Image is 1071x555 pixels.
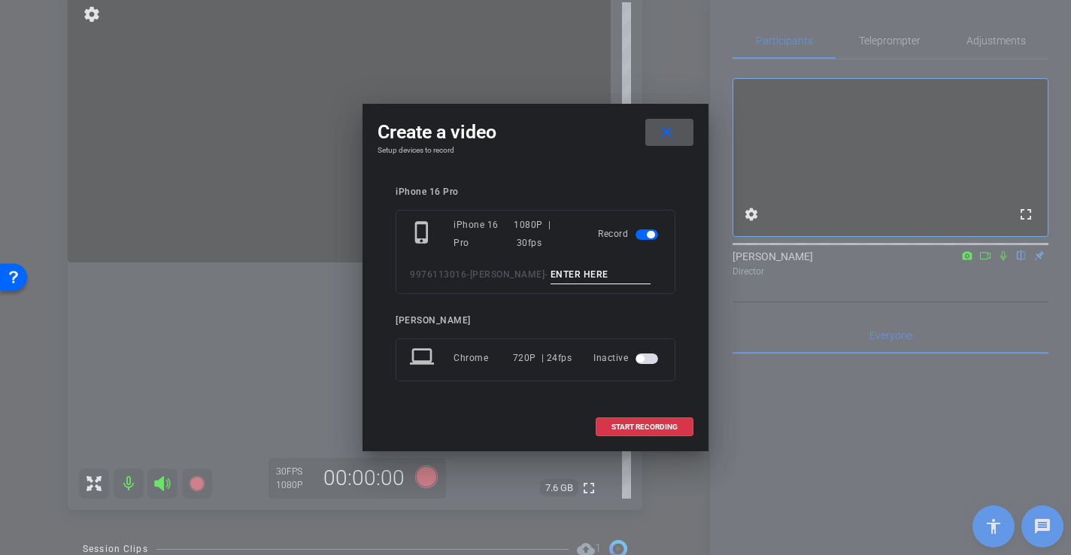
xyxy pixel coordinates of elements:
[593,344,661,372] div: Inactive
[396,187,675,198] div: iPhone 16 Pro
[514,216,576,252] div: 1080P | 30fps
[396,315,675,326] div: [PERSON_NAME]
[454,216,514,252] div: iPhone 16 Pro
[378,119,693,146] div: Create a video
[378,146,693,155] h4: Setup devices to record
[596,417,693,436] button: START RECORDING
[410,220,437,247] mat-icon: phone_iphone
[513,344,572,372] div: 720P | 24fps
[410,269,545,280] span: 9976113016-[PERSON_NAME]
[657,123,676,142] mat-icon: close
[410,344,437,372] mat-icon: laptop
[551,265,651,284] input: ENTER HERE
[598,216,661,252] div: Record
[545,269,548,280] span: -
[454,344,513,372] div: Chrome
[611,423,678,431] span: START RECORDING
